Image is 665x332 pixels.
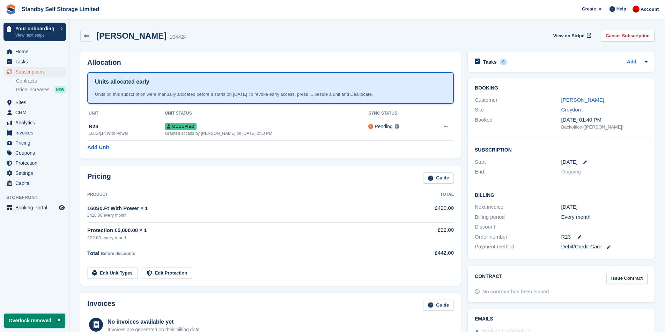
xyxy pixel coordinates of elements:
div: NEW [54,86,66,93]
span: Capital [15,178,57,188]
span: Analytics [15,118,57,128]
h1: Units allocated early [95,78,149,86]
span: Sites [15,98,57,107]
a: menu [3,148,66,158]
div: Granted access by [PERSON_NAME] on [DATE] 2:50 PM [165,130,368,137]
a: Price increases NEW [16,86,66,93]
div: No contract has been issued [482,288,549,295]
div: Pending [375,123,392,130]
a: menu [3,128,66,138]
div: [DATE] [561,203,648,211]
img: stora-icon-8386f47178a22dfd0bd8f6a31ec36ba5ce8667c1dd55bd0f319d3a0aa187defe.svg [6,4,16,15]
a: menu [3,108,66,117]
h2: Invoices [87,300,115,311]
a: Croydon [561,107,581,113]
div: Units on this subscription were manually allocated before it starts on [DATE] To revoke early acc... [95,91,446,98]
div: Order number [475,233,561,241]
span: Create [582,6,596,13]
span: Tasks [15,57,57,67]
th: Unit Status [165,108,368,119]
img: icon-info-grey-7440780725fd019a000dd9b08b2336e03edf1995a4989e88bcd33f0948082b44.svg [395,124,399,129]
span: View on Stripe [553,32,584,39]
a: Preview store [58,203,66,212]
div: 0 [500,59,508,65]
span: R23 [561,233,571,241]
div: Discount [475,223,561,231]
td: £22.00 [398,222,454,245]
span: Help [616,6,626,13]
a: menu [3,67,66,77]
h2: Allocation [87,59,454,67]
div: Every month [561,213,648,221]
a: Guide [423,300,454,311]
div: £420.00 every month [87,212,398,218]
div: Protection £5,000.00 × 1 [87,226,398,234]
div: £22.00 every month [87,234,398,241]
a: menu [3,118,66,128]
div: R23 [89,123,165,131]
span: Settings [15,168,57,178]
div: Customer [475,96,561,104]
h2: Emails [475,316,648,322]
span: Price increases [16,86,50,93]
div: End [475,168,561,176]
span: Home [15,47,57,56]
div: Booked [475,116,561,131]
a: menu [3,138,66,148]
div: 160Sq.Ft With Power × 1 [87,204,398,213]
span: Booking Portal [15,203,57,213]
td: £420.00 [398,200,454,222]
span: Total [87,250,99,256]
p: Your onboarding [15,26,57,31]
a: Guide [423,172,454,184]
th: Product [87,189,398,200]
a: menu [3,168,66,178]
span: Ongoing [561,169,581,175]
span: Before discounts [101,251,135,256]
th: Total [398,189,454,200]
p: Overlock removed [4,314,65,328]
h2: [PERSON_NAME] [96,31,167,40]
a: Edit Unit Types [87,267,138,279]
a: Contracts [16,78,66,84]
a: Edit Protection [142,267,192,279]
p: View next steps [15,32,57,38]
div: Next invoice [475,203,561,211]
a: menu [3,178,66,188]
h2: Pricing [87,172,111,184]
h2: Booking [475,85,648,91]
a: [PERSON_NAME] [561,97,604,103]
a: Add Unit [87,144,109,152]
div: Billing period [475,213,561,221]
a: menu [3,47,66,56]
div: No invoices available yet [108,318,201,326]
div: Payment method [475,243,561,251]
th: Sync Status [368,108,426,119]
time: 2025-10-17 23:00:00 UTC [561,158,578,166]
span: Storefront [6,194,69,201]
span: Protection [15,158,57,168]
div: - [561,223,648,231]
a: Your onboarding View next steps [3,23,66,41]
span: CRM [15,108,57,117]
a: menu [3,158,66,168]
h2: Billing [475,191,648,198]
h2: Tasks [483,59,497,65]
img: Aaron Winter [633,6,640,13]
a: View on Stripe [551,30,593,41]
a: Cancel Subscription [601,30,655,41]
div: Start [475,158,561,166]
span: Coupons [15,148,57,158]
a: menu [3,57,66,67]
a: Issue Contract [606,273,648,284]
div: £442.00 [398,249,454,257]
h2: Contract [475,273,502,284]
span: Pricing [15,138,57,148]
a: menu [3,98,66,107]
th: Unit [87,108,165,119]
span: Invoices [15,128,57,138]
div: 160Sq.Ft With Power [89,130,165,137]
div: Site [475,106,561,114]
a: Standby Self Storage Limited [19,3,102,15]
h2: Subscription [475,146,648,153]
